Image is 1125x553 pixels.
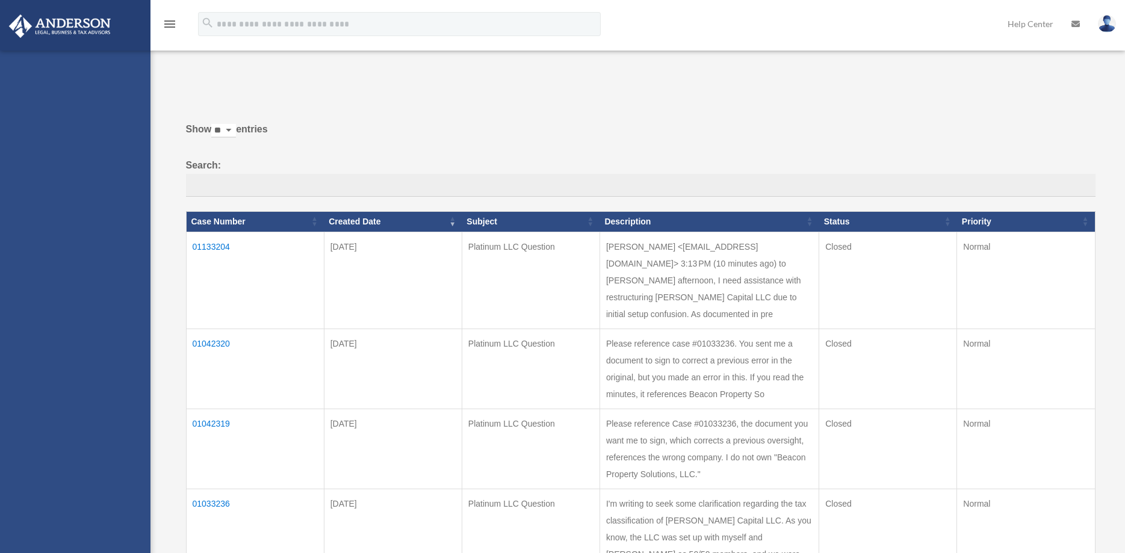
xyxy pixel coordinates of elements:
th: Description: activate to sort column ascending [600,211,819,232]
td: Platinum LLC Question [462,232,600,329]
td: [DATE] [324,329,462,409]
img: User Pic [1098,15,1116,32]
td: [PERSON_NAME] <[EMAIL_ADDRESS][DOMAIN_NAME]> 3:13 PM (10 minutes ago) to [PERSON_NAME] afternoon,... [600,232,819,329]
th: Created Date: activate to sort column ascending [324,211,462,232]
input: Search: [186,174,1096,197]
th: Status: activate to sort column ascending [819,211,957,232]
td: Please reference case #01033236. You sent me a document to sign to correct a previous error in th... [600,329,819,409]
td: Normal [957,329,1095,409]
select: Showentries [211,124,236,138]
th: Subject: activate to sort column ascending [462,211,600,232]
label: Show entries [186,121,1096,150]
td: 01133204 [186,232,324,329]
td: 01042319 [186,409,324,489]
img: Anderson Advisors Platinum Portal [5,14,114,38]
td: Closed [819,409,957,489]
label: Search: [186,157,1096,197]
th: Priority: activate to sort column ascending [957,211,1095,232]
i: menu [163,17,177,31]
td: [DATE] [324,409,462,489]
td: Normal [957,232,1095,329]
td: [DATE] [324,232,462,329]
td: Please reference Case #01033236, the document you want me to sign, which corrects a previous over... [600,409,819,489]
td: Platinum LLC Question [462,409,600,489]
td: Closed [819,232,957,329]
td: Normal [957,409,1095,489]
td: Platinum LLC Question [462,329,600,409]
a: menu [163,21,177,31]
th: Case Number: activate to sort column ascending [186,211,324,232]
td: Closed [819,329,957,409]
td: 01042320 [186,329,324,409]
i: search [201,16,214,29]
